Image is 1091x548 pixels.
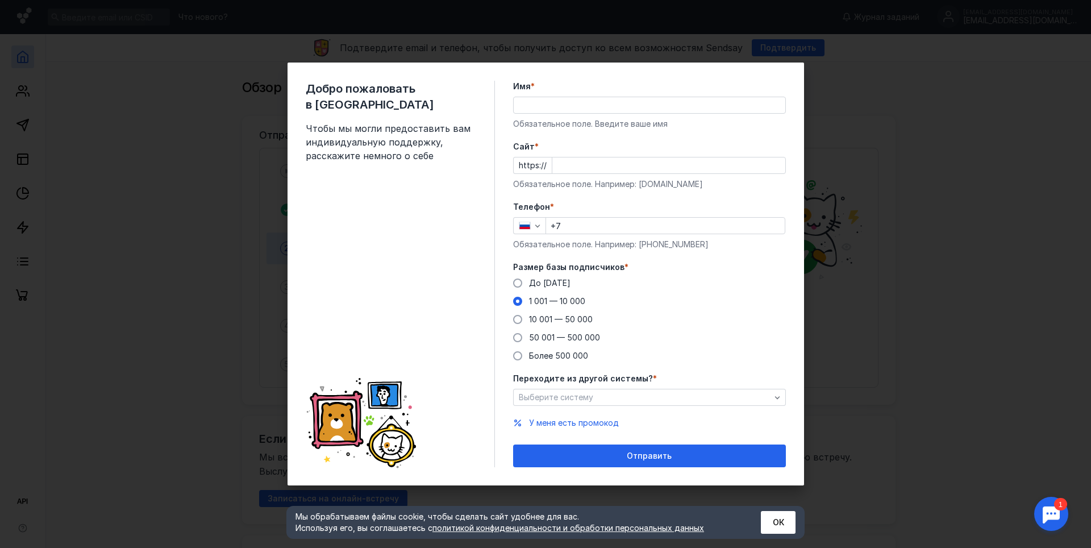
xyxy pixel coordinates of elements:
span: Выберите систему [519,392,593,402]
div: Обязательное поле. Введите ваше имя [513,118,786,130]
span: Cайт [513,141,535,152]
button: У меня есть промокод [529,417,619,429]
span: Имя [513,81,531,92]
div: 1 [26,7,39,19]
span: 50 001 — 500 000 [529,333,600,342]
span: Чтобы мы могли предоставить вам индивидуальную поддержку, расскажите немного о себе [306,122,476,163]
span: 1 001 — 10 000 [529,296,585,306]
button: Отправить [513,445,786,467]
span: 10 001 — 50 000 [529,314,593,324]
span: Переходите из другой системы? [513,373,653,384]
div: Обязательное поле. Например: [PHONE_NUMBER] [513,239,786,250]
div: Обязательное поле. Например: [DOMAIN_NAME] [513,178,786,190]
a: политикой конфиденциальности и обработки персональных данных [432,523,704,533]
span: Отправить [627,451,672,461]
div: Мы обрабатываем файлы cookie, чтобы сделать сайт удобнее для вас. Используя его, вы соглашаетесь c [295,511,733,534]
span: Телефон [513,201,550,213]
button: Выберите систему [513,389,786,406]
span: Размер базы подписчиков [513,261,624,273]
span: До [DATE] [529,278,571,288]
span: Более 500 000 [529,351,588,360]
button: ОК [761,511,796,534]
span: У меня есть промокод [529,418,619,427]
span: Добро пожаловать в [GEOGRAPHIC_DATA] [306,81,476,113]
